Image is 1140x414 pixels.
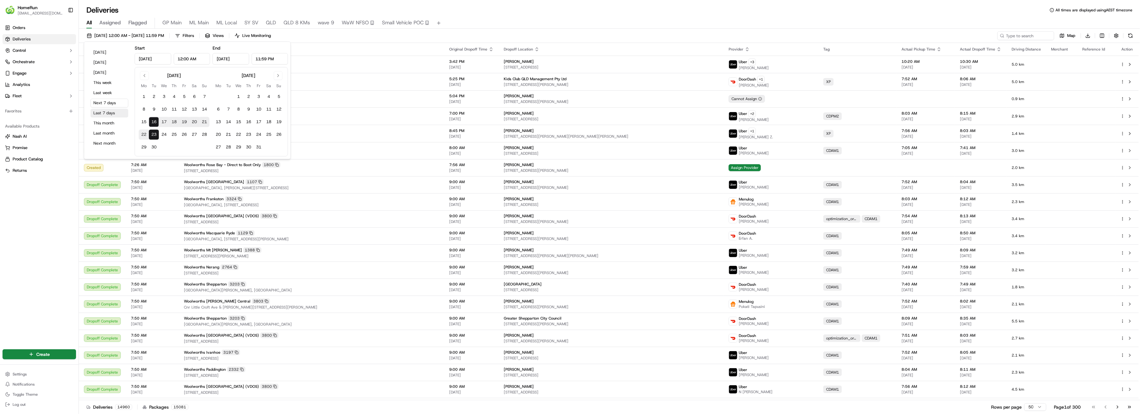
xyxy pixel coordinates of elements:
[223,104,233,114] button: 7
[504,151,719,156] span: [STREET_ADDRESS]
[757,76,765,83] button: +1
[13,134,27,139] span: Nash AI
[960,185,1002,190] span: [DATE]
[826,114,839,119] span: CDPM2
[84,31,167,40] button: [DATE] 12:00 AM - [DATE] 11:59 PM
[244,19,258,27] span: SY SV
[251,53,288,64] input: Time
[902,151,950,156] span: [DATE]
[449,93,494,99] span: 5:04 PM
[274,82,284,89] th: Sunday
[36,351,50,357] span: Create
[449,47,487,52] span: Original Dropoff Time
[1012,165,1041,170] span: 2.0 km
[449,145,494,150] span: 8:00 AM
[162,19,182,27] span: GP Main
[264,104,274,114] button: 11
[149,104,159,114] button: 9
[3,400,76,409] button: Log out
[13,59,35,65] span: Orchestrate
[199,129,209,140] button: 28
[3,91,76,101] button: Fleet
[729,129,737,138] img: uber-new-logo.jpeg
[504,128,534,133] span: [PERSON_NAME]
[902,59,950,64] span: 10:20 AM
[729,164,761,171] span: Assign Provider
[504,162,534,167] span: [PERSON_NAME]
[13,402,26,407] span: Log out
[739,117,769,122] span: [PERSON_NAME]
[213,33,224,39] span: Views
[128,19,147,27] span: Flagged
[262,162,280,168] div: 1800
[13,48,26,53] span: Control
[149,92,159,102] button: 2
[13,156,43,162] span: Product Catalog
[3,121,76,131] div: Available Products
[264,92,274,102] button: 4
[3,57,76,67] button: Orchestrate
[254,117,264,127] button: 17
[13,372,27,377] span: Settings
[149,142,159,152] button: 30
[902,145,950,150] span: 7:05 AM
[139,117,149,127] button: 15
[184,162,261,167] span: Woolworths Rose Bay - Direct to Boot Only
[449,111,494,116] span: 7:00 PM
[13,168,27,173] span: Returns
[225,196,243,202] div: 3324
[189,129,199,140] button: 27
[739,65,769,70] span: [PERSON_NAME]
[159,104,169,114] button: 10
[5,5,15,15] img: HomeRun
[1012,131,1041,136] span: 1.4 km
[139,82,149,89] th: Monday
[213,142,223,152] button: 27
[729,232,737,240] img: doordash_logo_v2.png
[5,156,73,162] a: Product Catalog
[169,82,179,89] th: Thursday
[91,119,128,128] button: This month
[13,145,27,151] span: Promise
[94,33,164,39] span: [DATE] 12:00 AM - [DATE] 11:59 PM
[449,168,494,173] span: [DATE]
[3,34,76,44] a: Deliveries
[960,65,1002,70] span: [DATE]
[504,168,719,173] span: [STREET_ADDRESS][PERSON_NAME]
[213,104,223,114] button: 6
[739,111,747,116] span: Uber
[729,368,737,376] img: uber-new-logo.jpeg
[173,53,210,64] input: Time
[902,134,950,139] span: [DATE]
[139,142,149,152] button: 29
[184,65,439,70] span: [STREET_ADDRESS]
[213,45,220,51] label: End
[139,92,149,102] button: 1
[274,71,283,80] button: Go to next month
[729,181,737,189] img: uber-new-logo.jpeg
[504,93,534,99] span: [PERSON_NAME]
[242,33,271,39] span: Live Monitoring
[729,249,737,257] img: uber-new-logo.jpeg
[960,179,1002,184] span: 8:04 AM
[179,82,189,89] th: Friday
[1051,47,1068,52] span: Merchant
[960,47,995,52] span: Actual Dropoff Time
[449,99,494,104] span: [DATE]
[504,117,719,122] span: [STREET_ADDRESS]
[960,59,1002,64] span: 10:30 AM
[3,131,76,141] button: Nash AI
[233,142,244,152] button: 29
[199,92,209,102] button: 7
[739,83,769,88] span: [PERSON_NAME]
[274,92,284,102] button: 5
[184,151,439,156] span: [STREET_ADDRESS][PERSON_NAME]
[5,145,73,151] a: Promise
[13,36,31,42] span: Deliveries
[189,19,209,27] span: ML Main
[902,65,950,70] span: [DATE]
[1055,8,1132,13] span: All times are displayed using AEST timezone
[91,88,128,97] button: Last week
[184,117,439,122] span: [PERSON_NAME][STREET_ADDRESS]
[264,129,274,140] button: 25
